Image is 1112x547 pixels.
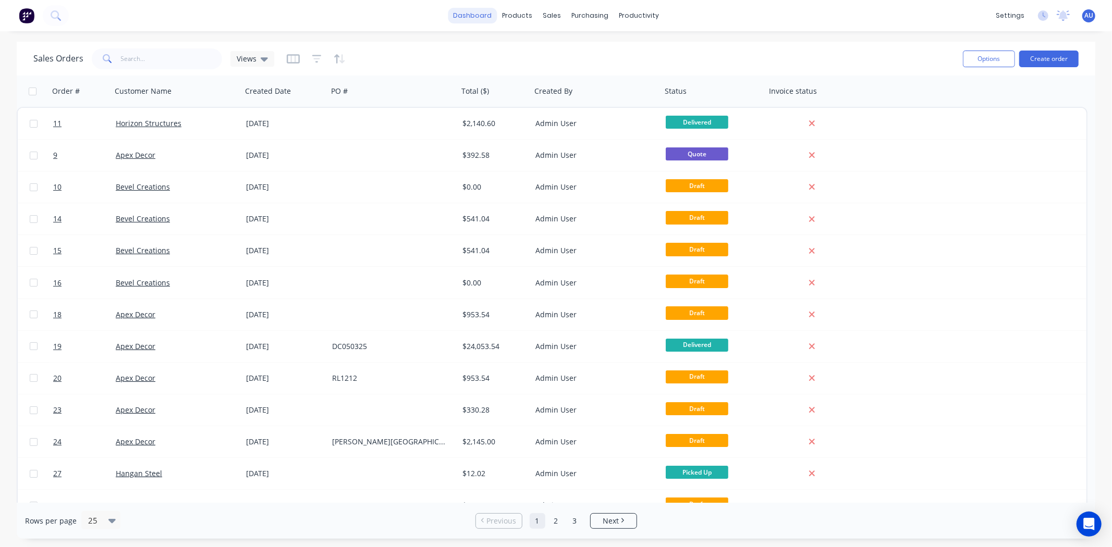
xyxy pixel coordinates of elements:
[53,437,62,447] span: 24
[1077,512,1102,537] div: Open Intercom Messenger
[462,437,524,447] div: $2,145.00
[115,86,172,96] div: Customer Name
[53,426,116,457] a: 24
[53,299,116,330] a: 18
[246,278,324,288] div: [DATE]
[116,309,155,319] a: Apex Decor
[246,373,324,383] div: [DATE]
[246,118,324,129] div: [DATE]
[245,86,291,96] div: Created Date
[53,309,62,320] span: 18
[53,150,57,160] span: 9
[246,405,324,415] div: [DATE]
[53,171,116,203] a: 10
[53,458,116,489] a: 27
[666,306,728,319] span: Draft
[665,86,687,96] div: Status
[666,243,728,256] span: Draft
[53,363,116,394] a: 20
[535,278,651,288] div: Admin User
[53,140,116,171] a: 9
[332,341,448,352] div: DC050325
[116,341,155,351] a: Apex Decor
[116,437,155,446] a: Apex Decor
[666,116,728,129] span: Delivered
[53,405,62,415] span: 23
[53,331,116,362] a: 19
[614,8,664,23] div: productivity
[462,309,524,320] div: $953.54
[121,48,223,69] input: Search...
[666,211,728,224] span: Draft
[537,8,566,23] div: sales
[535,341,651,352] div: Admin User
[116,214,170,223] a: Bevel Creations
[535,118,651,129] div: Admin User
[246,309,324,320] div: [DATE]
[462,373,524,383] div: $953.54
[462,214,524,224] div: $541.04
[1019,51,1079,67] button: Create order
[666,147,728,160] span: Quote
[497,8,537,23] div: products
[53,235,116,266] a: 15
[666,339,728,352] span: Delivered
[25,516,77,526] span: Rows per page
[666,179,728,192] span: Draft
[534,86,572,96] div: Created By
[666,275,728,288] span: Draft
[666,434,728,447] span: Draft
[53,468,62,479] span: 27
[332,437,448,447] div: [PERSON_NAME][GEOGRAPHIC_DATA]
[53,500,62,511] span: 29
[462,500,524,511] div: $0.00
[462,468,524,479] div: $12.02
[535,214,651,224] div: Admin User
[666,402,728,415] span: Draft
[591,516,637,526] a: Next page
[1084,11,1093,20] span: AU
[246,214,324,224] div: [DATE]
[116,245,170,255] a: Bevel Creations
[53,490,116,521] a: 29
[53,108,116,139] a: 11
[53,278,62,288] span: 16
[530,513,545,529] a: Page 1 is your current page
[53,245,62,256] span: 15
[566,8,614,23] div: purchasing
[246,245,324,256] div: [DATE]
[535,150,651,160] div: Admin User
[462,182,524,192] div: $0.00
[246,500,324,511] div: [DATE]
[33,54,83,64] h1: Sales Orders
[53,203,116,234] a: 14
[471,513,641,529] ul: Pagination
[666,370,728,383] span: Draft
[19,8,34,23] img: Factory
[476,516,522,526] a: Previous page
[461,86,489,96] div: Total ($)
[116,373,155,383] a: Apex Decor
[53,373,62,383] span: 20
[769,86,817,96] div: Invoice status
[246,150,324,160] div: [DATE]
[535,468,651,479] div: Admin User
[116,500,155,510] a: Apex Decor
[486,516,516,526] span: Previous
[116,468,162,478] a: Hangan Steel
[246,468,324,479] div: [DATE]
[53,267,116,299] a: 16
[116,182,170,192] a: Bevel Creations
[246,341,324,352] div: [DATE]
[331,86,348,96] div: PO #
[963,51,1015,67] button: Options
[548,513,564,529] a: Page 2
[52,86,80,96] div: Order #
[116,405,155,415] a: Apex Decor
[116,150,155,160] a: Apex Decor
[448,8,497,23] a: dashboard
[53,182,62,192] span: 10
[535,405,651,415] div: Admin User
[535,182,651,192] div: Admin User
[462,405,524,415] div: $330.28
